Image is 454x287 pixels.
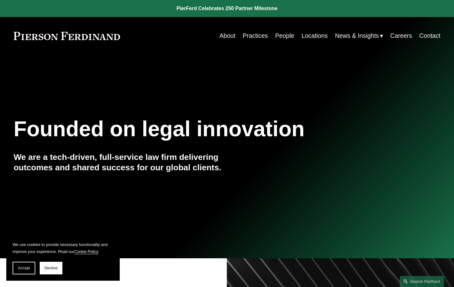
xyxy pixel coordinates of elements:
span: Decline [44,266,58,270]
a: Locations [302,30,328,42]
a: Search this site [400,276,444,287]
section: Cookie banner [6,235,120,281]
h1: Founded on legal innovation [14,117,369,141]
a: Contact [419,30,440,42]
span: Accept [18,266,30,270]
a: People [275,30,294,42]
span: News & Insights [335,30,379,41]
a: About [220,30,236,42]
a: Cookie Policy [74,249,98,254]
a: Practices [243,30,268,42]
button: Accept [13,262,35,274]
p: We use cookies to provide necessary functionality and improve your experience. Read our . [13,241,113,255]
button: Decline [40,262,62,274]
a: folder dropdown [335,30,383,42]
h4: We are a tech-driven, full-service law firm delivering outcomes and shared success for our global... [14,152,227,173]
a: Careers [390,30,412,42]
